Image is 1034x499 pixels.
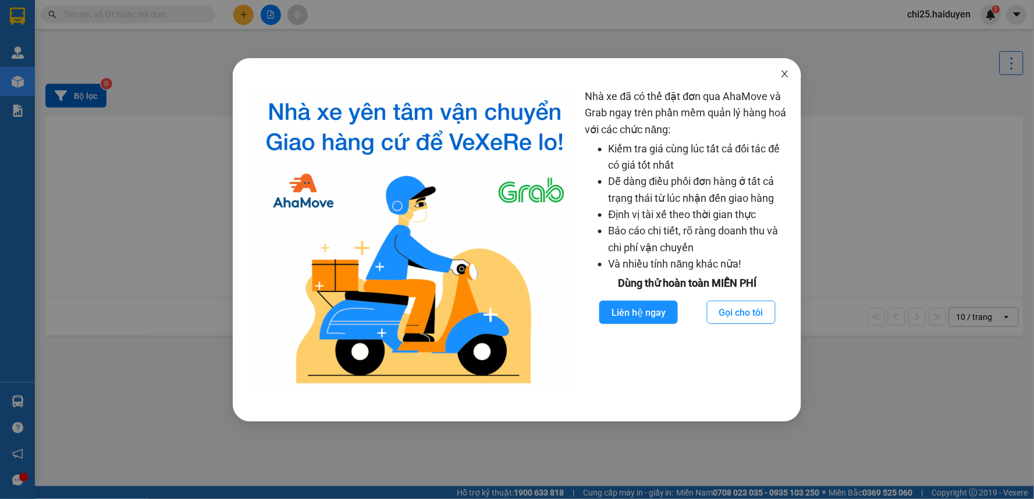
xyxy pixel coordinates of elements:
li: Kiểm tra giá cùng lúc tất cả đối tác để có giá tốt nhất [609,141,790,174]
span: close [780,69,790,79]
div: Dùng thử hoàn toàn MIỄN PHÍ [585,275,790,291]
button: Liên hệ ngay [599,301,678,324]
li: Dễ dàng điều phối đơn hàng ở tất cả trạng thái từ lúc nhận đến giao hàng [609,173,790,206]
span: Gọi cho tôi [719,305,763,320]
li: Và nhiều tính năng khác nữa! [609,256,790,272]
li: Báo cáo chi tiết, rõ ràng doanh thu và chi phí vận chuyển [609,223,790,256]
img: logo [254,88,576,393]
li: Định vị tài xế theo thời gian thực [609,206,790,223]
button: Gọi cho tôi [707,301,776,324]
div: Nhà xe đã có thể đặt đơn qua AhaMove và Grab ngay trên phần mềm quản lý hàng hoá với các chức năng: [585,88,790,393]
button: Close [769,58,801,91]
span: Liên hệ ngay [612,305,666,320]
